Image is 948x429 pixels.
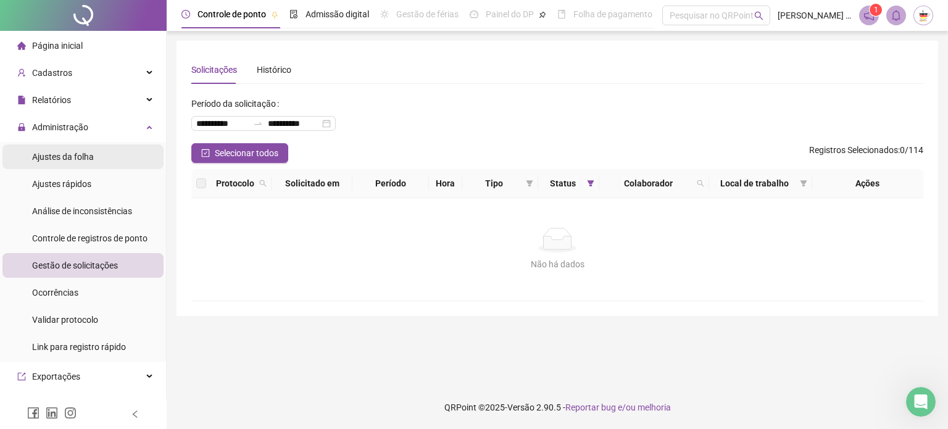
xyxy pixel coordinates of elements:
[32,179,91,189] span: Ajustes rápidos
[131,410,139,419] span: left
[891,10,902,21] span: bell
[272,169,352,198] th: Solicitado em
[32,315,98,325] span: Validar protocolo
[257,174,269,193] span: search
[32,41,83,51] span: Página inicial
[863,10,875,21] span: notification
[778,9,852,22] span: [PERSON_NAME] - K_fe Garten
[17,123,26,131] span: lock
[539,11,546,19] span: pushpin
[191,143,288,163] button: Selecionar todos
[543,177,582,190] span: Status
[604,177,692,190] span: Colaborador
[191,94,284,114] label: Período da solicitação
[32,122,88,132] span: Administração
[380,10,389,19] span: sun
[557,10,566,19] span: book
[526,180,533,187] span: filter
[271,11,278,19] span: pushpin
[697,180,704,187] span: search
[906,387,936,417] iframe: Intercom live chat
[809,145,898,155] span: Registros Selecionados
[467,177,522,190] span: Tipo
[584,174,597,193] span: filter
[32,152,94,162] span: Ajustes da folha
[206,257,908,271] div: Não há dados
[17,41,26,50] span: home
[754,11,763,20] span: search
[573,9,652,19] span: Folha de pagamento
[32,288,78,298] span: Ocorrências
[46,407,58,419] span: linkedin
[306,9,369,19] span: Admissão digital
[32,399,78,409] span: Integrações
[352,169,429,198] th: Período
[486,9,534,19] span: Painel do DP
[800,180,807,187] span: filter
[32,260,118,270] span: Gestão de solicitações
[565,402,671,412] span: Reportar bug e/ou melhoria
[809,143,923,163] span: : 0 / 114
[470,10,478,19] span: dashboard
[64,407,77,419] span: instagram
[197,9,266,19] span: Controle de ponto
[32,342,126,352] span: Link para registro rápido
[817,177,918,190] div: Ações
[32,95,71,105] span: Relatórios
[32,372,80,381] span: Exportações
[694,174,707,193] span: search
[215,146,278,160] span: Selecionar todos
[257,63,291,77] div: Histórico
[27,407,39,419] span: facebook
[507,402,534,412] span: Versão
[797,174,810,193] span: filter
[714,177,794,190] span: Local de trabalho
[32,233,148,243] span: Controle de registros de ponto
[17,69,26,77] span: user-add
[32,68,72,78] span: Cadastros
[259,180,267,187] span: search
[253,119,263,128] span: swap-right
[17,96,26,104] span: file
[914,6,933,25] img: 85552
[396,9,459,19] span: Gestão de férias
[201,149,210,157] span: check-square
[289,10,298,19] span: file-done
[216,177,254,190] span: Protocolo
[523,174,536,193] span: filter
[429,169,462,198] th: Hora
[167,386,948,429] footer: QRPoint © 2025 - 2.90.5 -
[874,6,878,14] span: 1
[191,63,237,77] div: Solicitações
[32,206,132,216] span: Análise de inconsistências
[253,119,263,128] span: to
[17,372,26,381] span: export
[587,180,594,187] span: filter
[870,4,882,16] sup: 1
[181,10,190,19] span: clock-circle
